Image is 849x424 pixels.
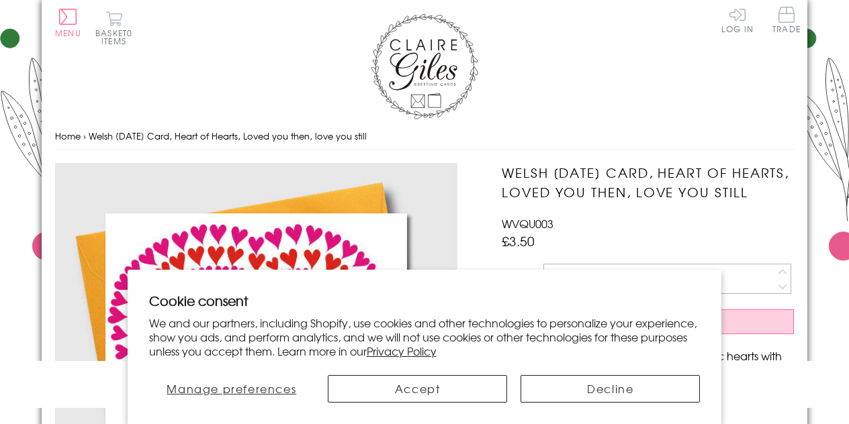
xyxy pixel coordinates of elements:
button: Menu [55,9,81,37]
button: Accept [328,375,507,403]
span: £3.50 [502,231,535,250]
span: Welsh [DATE] Card, Heart of Hearts, Loved you then, love you still [89,129,367,142]
a: Trade [772,7,801,36]
span: WVQU003 [502,215,553,231]
span: Menu [55,27,81,39]
h1: Welsh [DATE] Card, Heart of Hearts, Loved you then, love you still [502,163,794,202]
a: Log In [721,7,754,33]
h2: Cookie consent [149,291,701,310]
span: Trade [772,7,801,33]
nav: breadcrumbs [55,123,794,150]
span: Manage preferences [167,380,296,396]
a: Privacy Policy [367,343,437,359]
img: Claire Giles Greetings Cards [371,13,478,119]
p: We and our partners, including Shopify, use cookies and other technologies to personalize your ex... [149,316,701,358]
span: 0 items [101,27,132,47]
button: Manage preferences [149,375,314,403]
a: Home [55,129,81,142]
span: › [83,129,86,142]
button: Basket0 items [95,11,132,45]
button: Decline [521,375,700,403]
